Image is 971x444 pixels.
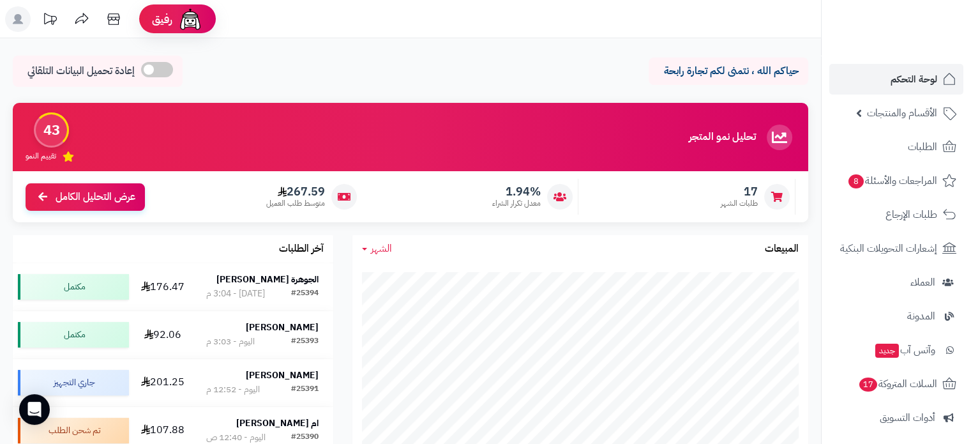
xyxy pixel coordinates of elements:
div: #25391 [291,383,319,396]
a: المراجعات والأسئلة8 [829,165,963,196]
div: #25393 [291,335,319,348]
a: الشهر [362,241,392,256]
span: لوحة التحكم [891,70,937,88]
h3: تحليل نمو المتجر [689,132,756,143]
div: اليوم - 12:52 م [206,383,260,396]
span: رفيق [152,11,172,27]
a: عرض التحليل الكامل [26,183,145,211]
a: تحديثات المنصة [34,6,66,35]
span: 8 [848,174,864,188]
a: السلات المتروكة17 [829,369,963,399]
strong: ام [PERSON_NAME] [236,417,319,430]
span: المدونة [907,307,935,325]
span: إعادة تحميل البيانات التلقائي [27,64,135,79]
span: 1.94% [492,185,541,199]
strong: [PERSON_NAME] [246,321,319,334]
td: 92.06 [134,311,192,358]
div: اليوم - 3:03 م [206,335,255,348]
span: 17 [859,378,877,392]
a: أدوات التسويق [829,402,963,433]
strong: الجوهرة [PERSON_NAME] [216,273,319,286]
div: جاري التجهيز [18,370,128,395]
span: إشعارات التحويلات البنكية [840,240,937,257]
span: الأقسام والمنتجات [867,104,937,122]
span: 17 [721,185,758,199]
div: #25390 [291,431,319,444]
span: معدل تكرار الشراء [492,198,541,209]
span: عرض التحليل الكامل [56,190,135,204]
div: #25394 [291,287,319,300]
td: 176.47 [134,263,192,310]
strong: [PERSON_NAME] [246,369,319,382]
span: الشهر [371,241,392,256]
span: جديد [875,344,899,358]
a: العملاء [829,267,963,298]
a: وآتس آبجديد [829,335,963,365]
div: [DATE] - 3:04 م [206,287,265,300]
div: مكتمل [18,274,128,300]
h3: المبيعات [765,243,799,255]
a: المدونة [829,301,963,332]
span: طلبات الإرجاع [885,206,937,224]
span: المراجعات والأسئلة [847,172,937,190]
a: إشعارات التحويلات البنكية [829,233,963,264]
span: العملاء [910,273,935,291]
img: ai-face.png [177,6,203,32]
span: أدوات التسويق [880,409,935,427]
h3: آخر الطلبات [279,243,324,255]
span: تقييم النمو [26,151,56,162]
a: لوحة التحكم [829,64,963,95]
span: وآتس آب [874,341,935,359]
img: logo-2.png [884,33,959,59]
div: اليوم - 12:40 ص [206,431,266,444]
td: 201.25 [134,359,192,406]
a: الطلبات [829,132,963,162]
div: مكتمل [18,322,128,348]
div: تم شحن الطلب [18,418,128,443]
a: طلبات الإرجاع [829,199,963,230]
span: طلبات الشهر [721,198,758,209]
span: الطلبات [908,138,937,156]
p: حياكم الله ، نتمنى لكم تجارة رابحة [658,64,799,79]
span: السلات المتروكة [858,375,937,393]
div: Open Intercom Messenger [19,394,50,425]
span: 267.59 [266,185,325,199]
span: متوسط طلب العميل [266,198,325,209]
